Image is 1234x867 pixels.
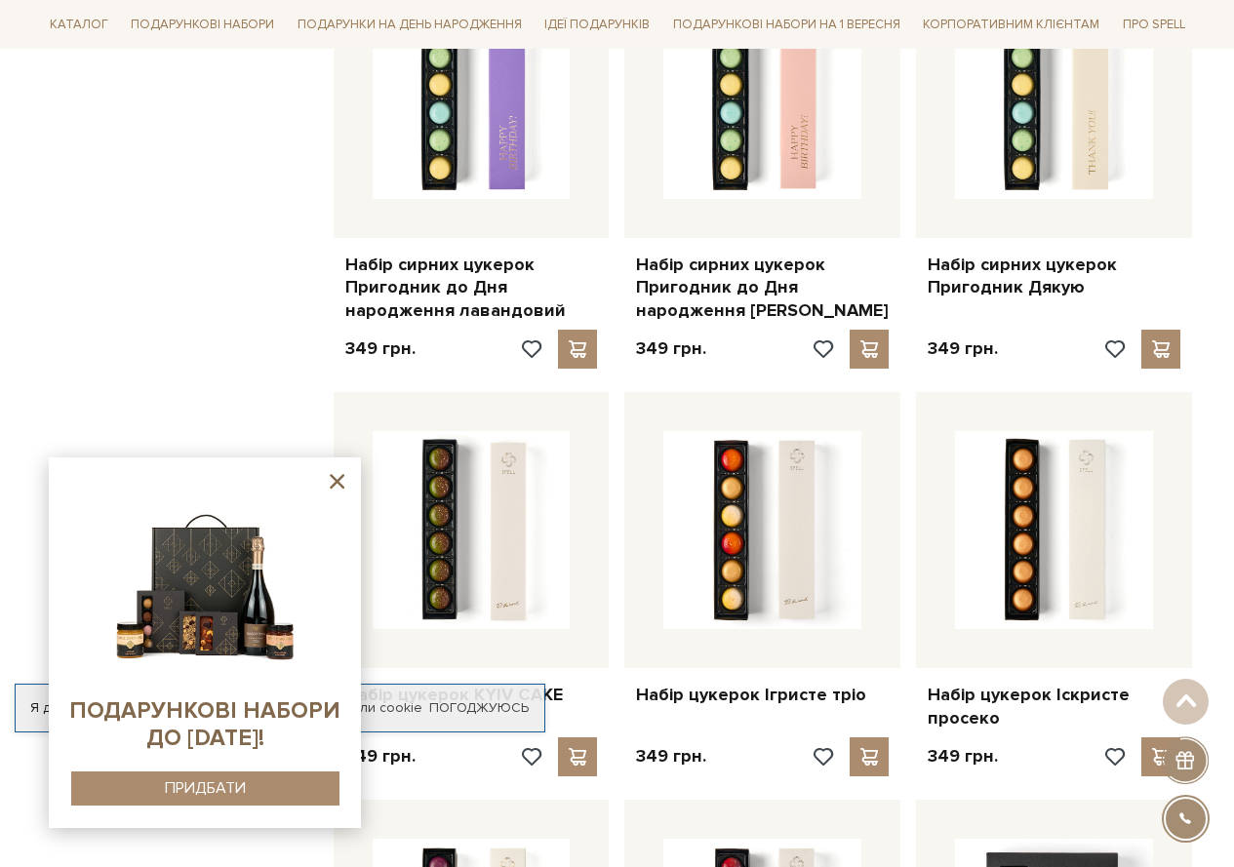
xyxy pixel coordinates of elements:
a: Набір сирних цукерок Пригодник до Дня народження [PERSON_NAME] [636,254,889,322]
a: Каталог [42,10,116,40]
p: 349 грн. [928,337,998,360]
a: Корпоративним клієнтам [915,8,1107,41]
a: файли cookie [334,699,422,716]
p: 349 грн. [636,337,706,360]
a: Подарунки на День народження [290,10,530,40]
a: Подарункові набори [123,10,282,40]
div: Я дозволяю [DOMAIN_NAME] використовувати [16,699,544,717]
p: 349 грн. [928,745,998,768]
a: Набір сирних цукерок Пригодник Дякую [928,254,1180,299]
a: Набір цукерок Ігристе тріо [636,684,889,706]
a: Набір цукерок Іскристе просеко [928,684,1180,729]
a: Ідеї подарунків [537,10,657,40]
a: Про Spell [1115,10,1193,40]
a: Набір сирних цукерок Пригодник до Дня народження лавандовий [345,254,598,322]
a: Подарункові набори на 1 Вересня [665,8,908,41]
p: 349 грн. [636,745,706,768]
p: 349 грн. [345,337,416,360]
a: Погоджуюсь [429,699,529,717]
p: 349 грн. [345,745,416,768]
